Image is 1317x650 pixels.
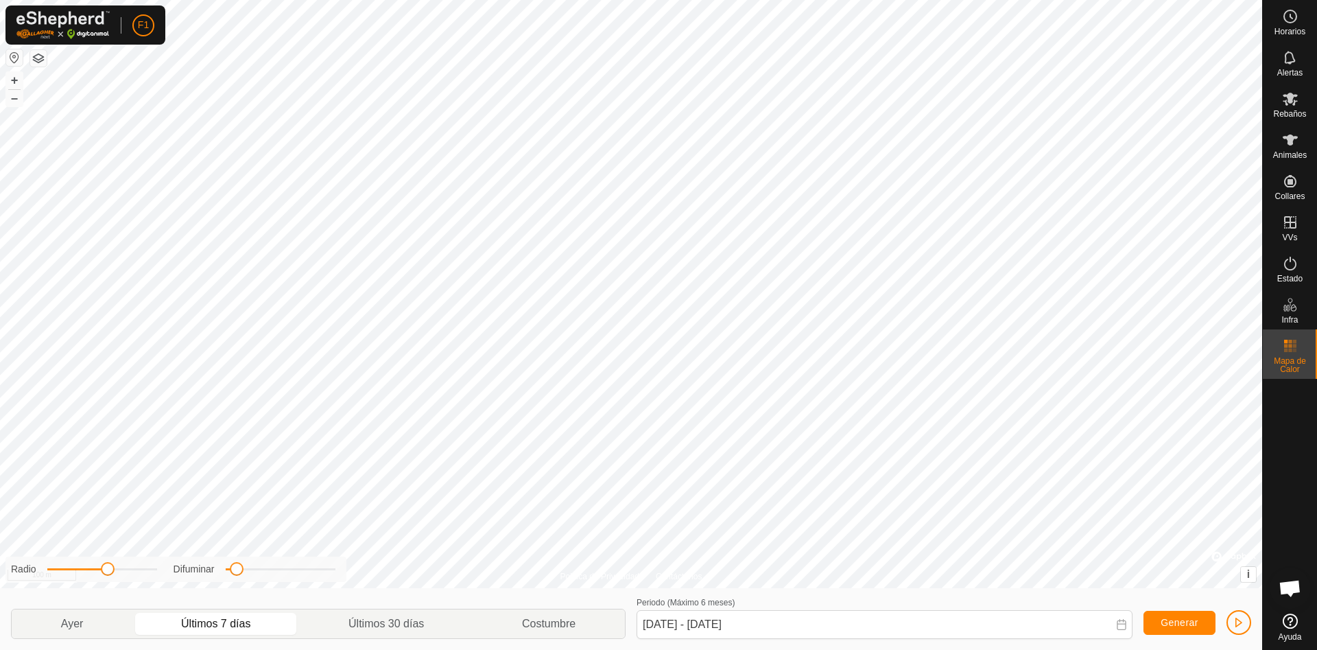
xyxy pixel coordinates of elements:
[637,598,735,607] label: Periodo (Máximo 6 meses)
[6,90,23,106] button: –
[61,616,84,632] span: Ayer
[560,570,639,583] a: Política de Privacidad
[1274,27,1305,36] span: Horarios
[30,50,47,67] button: Capas del Mapa
[522,616,576,632] span: Costumbre
[6,72,23,89] button: +
[138,18,149,32] span: F1
[656,570,702,583] a: Contáctenos
[1274,192,1305,200] span: Collares
[174,562,215,577] label: Difuminar
[1161,617,1198,628] span: Generar
[1279,633,1302,641] span: Ayuda
[1273,110,1306,118] span: Rebaños
[1263,608,1317,647] a: Ayuda
[11,562,36,577] label: Radio
[1266,357,1314,373] span: Mapa de Calor
[1241,567,1256,582] button: i
[1281,316,1298,324] span: Infra
[181,616,250,632] span: Últimos 7 días
[16,11,110,39] img: Logo Gallagher
[1143,611,1215,635] button: Generar
[1270,568,1311,609] a: Chat abierto
[1277,69,1303,77] span: Alertas
[1247,568,1250,580] span: i
[1273,151,1307,159] span: Animales
[1277,275,1303,283] span: Estado
[6,49,23,66] button: Restablecer Mapa
[1282,233,1297,242] span: VVs
[348,616,424,632] span: Últimos 30 días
